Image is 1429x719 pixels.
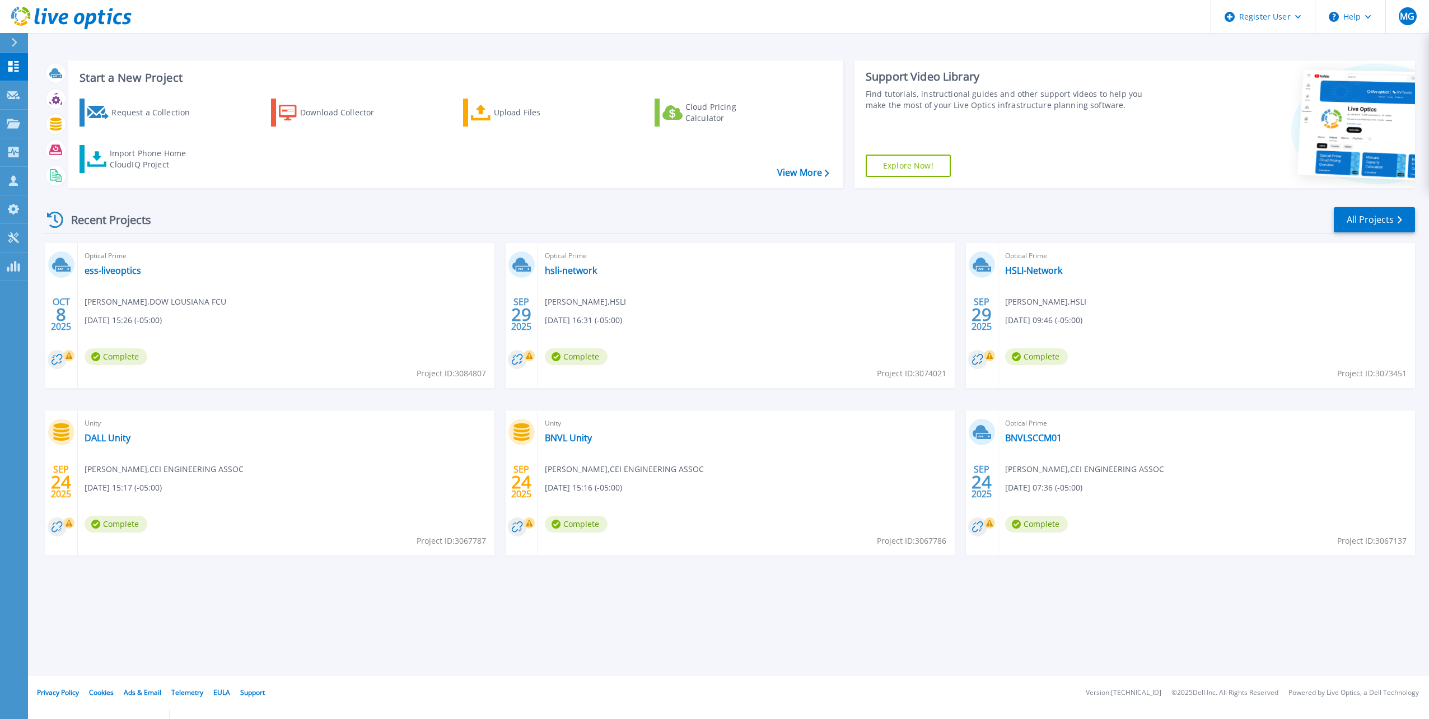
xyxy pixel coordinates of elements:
[85,432,130,443] a: DALL Unity
[85,417,488,429] span: Unity
[1005,463,1164,475] span: [PERSON_NAME] , CEI ENGINEERING ASSOC
[545,417,948,429] span: Unity
[1337,367,1407,380] span: Project ID: 3073451
[85,250,488,262] span: Optical Prime
[971,461,992,502] div: SEP 2025
[971,294,992,335] div: SEP 2025
[85,516,147,533] span: Complete
[300,101,390,124] div: Download Collector
[50,294,72,335] div: OCT 2025
[866,88,1155,111] div: Find tutorials, instructional guides and other support videos to help you make the most of your L...
[417,535,486,547] span: Project ID: 3067787
[110,148,197,170] div: Import Phone Home CloudIQ Project
[972,310,992,319] span: 29
[777,167,829,178] a: View More
[1288,689,1419,697] li: Powered by Live Optics, a Dell Technology
[85,463,244,475] span: [PERSON_NAME] , CEI ENGINEERING ASSOC
[545,296,626,308] span: [PERSON_NAME] , HSLI
[240,688,265,697] a: Support
[85,348,147,365] span: Complete
[1005,417,1408,429] span: Optical Prime
[1005,348,1068,365] span: Complete
[1005,432,1062,443] a: BNVLSCCM01
[494,101,583,124] div: Upload Files
[655,99,779,127] a: Cloud Pricing Calculator
[545,250,948,262] span: Optical Prime
[545,265,597,276] a: hsli-network
[1005,250,1408,262] span: Optical Prime
[124,688,161,697] a: Ads & Email
[866,69,1155,84] div: Support Video Library
[171,688,203,697] a: Telemetry
[37,688,79,697] a: Privacy Policy
[1334,207,1415,232] a: All Projects
[545,463,704,475] span: [PERSON_NAME] , CEI ENGINEERING ASSOC
[50,461,72,502] div: SEP 2025
[271,99,396,127] a: Download Collector
[866,155,951,177] a: Explore Now!
[1005,296,1086,308] span: [PERSON_NAME] , HSLI
[545,516,608,533] span: Complete
[685,101,775,124] div: Cloud Pricing Calculator
[80,99,204,127] a: Request a Collection
[51,477,71,487] span: 24
[1086,689,1161,697] li: Version: [TECHNICAL_ID]
[545,482,622,494] span: [DATE] 15:16 (-05:00)
[545,348,608,365] span: Complete
[972,477,992,487] span: 24
[1171,689,1278,697] li: © 2025 Dell Inc. All Rights Reserved
[877,535,946,547] span: Project ID: 3067786
[1005,265,1062,276] a: HSLI-Network
[545,432,592,443] a: BNVL Unity
[511,477,531,487] span: 24
[545,314,622,326] span: [DATE] 16:31 (-05:00)
[511,310,531,319] span: 29
[85,314,162,326] span: [DATE] 15:26 (-05:00)
[877,367,946,380] span: Project ID: 3074021
[1337,535,1407,547] span: Project ID: 3067137
[80,72,829,84] h3: Start a New Project
[1400,12,1414,21] span: MG
[1005,516,1068,533] span: Complete
[43,206,166,234] div: Recent Projects
[213,688,230,697] a: EULA
[511,294,532,335] div: SEP 2025
[511,461,532,502] div: SEP 2025
[89,688,114,697] a: Cookies
[56,310,66,319] span: 8
[1005,314,1082,326] span: [DATE] 09:46 (-05:00)
[111,101,201,124] div: Request a Collection
[463,99,588,127] a: Upload Files
[85,482,162,494] span: [DATE] 15:17 (-05:00)
[417,367,486,380] span: Project ID: 3084807
[1005,482,1082,494] span: [DATE] 07:36 (-05:00)
[85,296,226,308] span: [PERSON_NAME] , DOW LOUSIANA FCU
[85,265,141,276] a: ess-liveoptics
